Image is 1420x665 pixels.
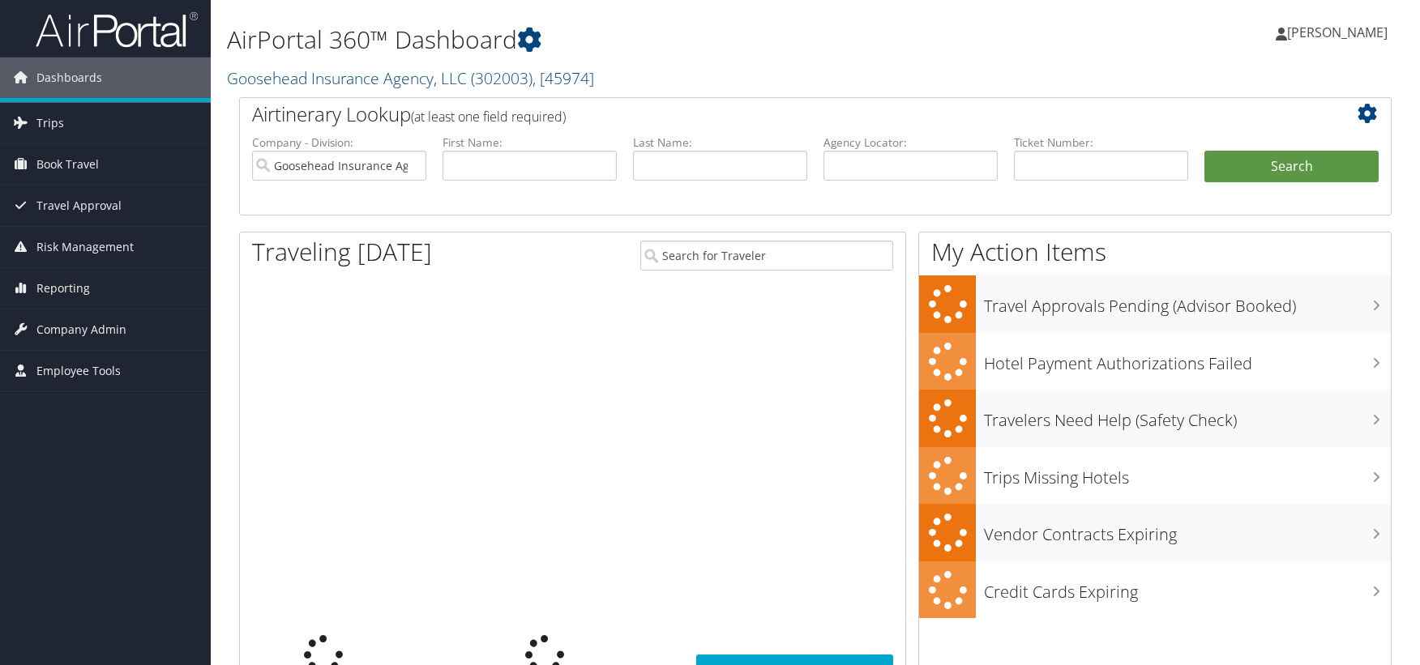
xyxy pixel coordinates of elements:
span: Trips [36,103,64,143]
h3: Travelers Need Help (Safety Check) [984,401,1391,432]
span: Dashboards [36,58,102,98]
span: ( 302003 ) [471,67,532,89]
span: Book Travel [36,144,99,185]
span: (at least one field required) [411,108,566,126]
label: Agency Locator: [823,134,998,151]
h3: Travel Approvals Pending (Advisor Booked) [984,287,1391,318]
h1: My Action Items [919,235,1391,269]
h3: Credit Cards Expiring [984,573,1391,603]
a: Vendor Contracts Expiring [919,504,1391,561]
span: , [ 45974 ] [532,67,594,89]
input: Search for Traveler [640,241,893,271]
span: Risk Management [36,227,134,267]
h3: Trips Missing Hotels [984,458,1391,489]
h1: Traveling [DATE] [252,235,432,269]
span: Reporting [36,268,90,309]
span: Company Admin [36,309,126,350]
span: Employee Tools [36,351,121,391]
label: Company - Division: [252,134,426,151]
h3: Hotel Payment Authorizations Failed [984,344,1391,375]
a: Trips Missing Hotels [919,447,1391,505]
label: First Name: [443,134,617,151]
a: Hotel Payment Authorizations Failed [919,333,1391,390]
h2: Airtinerary Lookup [252,100,1283,128]
a: Travelers Need Help (Safety Check) [919,390,1391,447]
h1: AirPortal 360™ Dashboard [227,23,1012,57]
img: airportal-logo.png [36,11,198,49]
button: Search [1204,151,1379,183]
a: Travel Approvals Pending (Advisor Booked) [919,275,1391,333]
label: Ticket Number: [1014,134,1188,151]
label: Last Name: [633,134,807,151]
a: Goosehead Insurance Agency, LLC [227,67,594,89]
span: [PERSON_NAME] [1287,23,1388,41]
a: [PERSON_NAME] [1276,8,1404,57]
span: Travel Approval [36,185,122,226]
a: Credit Cards Expiring [919,561,1391,619]
h3: Vendor Contracts Expiring [984,515,1391,546]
